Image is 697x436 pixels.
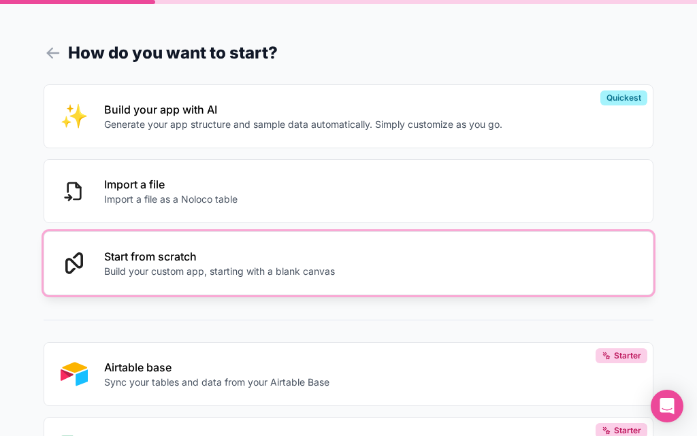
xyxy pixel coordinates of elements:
button: Import a fileImport a file as a Noloco table [44,159,653,223]
p: Import a file as a Noloco table [104,192,238,206]
button: AIRTABLEAirtable baseSync your tables and data from your Airtable BaseStarter [44,342,653,406]
p: Start from scratch [104,248,335,265]
button: INTERNAL_WITH_AIBuild your app with AIGenerate your app structure and sample data automatically. ... [44,84,653,148]
img: INTERNAL_WITH_AI [61,103,88,130]
p: Sync your tables and data from your Airtable Base [104,375,329,389]
p: Build your app with AI [104,101,502,118]
div: Open Intercom Messenger [651,390,683,422]
img: AIRTABLE [61,360,88,388]
div: Quickest [600,90,647,105]
p: Build your custom app, starting with a blank canvas [104,265,335,278]
h1: How do you want to start? [44,41,653,65]
span: Starter [614,350,641,361]
p: Airtable base [104,359,329,375]
p: Generate your app structure and sample data automatically. Simply customize as you go. [104,118,502,131]
span: Starter [614,425,641,436]
button: Start from scratchBuild your custom app, starting with a blank canvas [44,231,653,295]
p: Import a file [104,176,238,192]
